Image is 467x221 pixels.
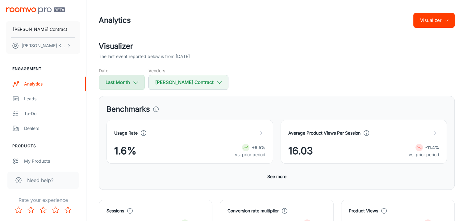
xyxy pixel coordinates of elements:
[425,145,439,150] strong: -11.4%
[62,204,74,216] button: Rate 5 star
[6,21,80,37] button: [PERSON_NAME] Contract
[106,104,150,115] h3: Benchmarks
[148,67,228,74] h5: Vendors
[106,207,124,214] h4: Sessions
[24,158,80,165] div: My Products
[148,75,228,90] button: [PERSON_NAME] Contract
[265,171,289,182] button: See more
[227,207,279,214] h4: Conversion rate multiplier
[99,75,145,90] button: Last Month
[13,26,67,33] p: [PERSON_NAME] Contract
[49,204,62,216] button: Rate 4 star
[24,110,80,117] div: To-do
[409,151,439,158] p: vs. prior period
[24,81,80,87] div: Analytics
[288,144,313,158] span: 16.03
[27,177,53,184] span: Need help?
[5,196,81,204] p: Rate your experience
[413,13,455,28] button: Visualizer
[349,207,378,214] h4: Product Views
[22,42,65,49] p: [PERSON_NAME] Kagwisa
[12,204,25,216] button: Rate 1 star
[25,204,37,216] button: Rate 2 star
[99,15,131,26] h1: Analytics
[114,130,138,136] h4: Usage Rate
[99,53,190,60] p: The last event reported below is from [DATE]
[99,41,455,52] h2: Visualizer
[99,67,145,74] h5: Date
[114,144,136,158] span: 1.6%
[37,204,49,216] button: Rate 3 star
[24,95,80,102] div: Leads
[235,151,265,158] p: vs. prior period
[6,7,65,14] img: Roomvo PRO Beta
[24,125,80,132] div: Dealers
[6,38,80,54] button: [PERSON_NAME] Kagwisa
[288,130,361,136] h4: Average Product Views Per Session
[252,145,265,150] strong: +6.5%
